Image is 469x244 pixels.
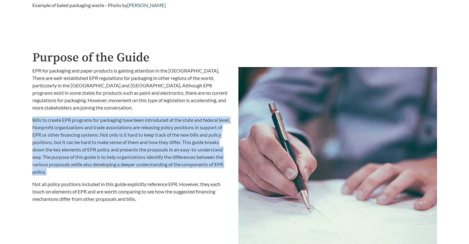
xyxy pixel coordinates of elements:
[32,2,127,8] span: Example of baled packaging waste - Photo by
[32,48,437,67] h2: Purpose of the Guide
[32,180,231,203] p: Not all policy positions included in this guide explicitly reference EPR. However, they each touc...
[127,2,166,8] a: [PERSON_NAME]
[32,67,231,111] p: EPR for packaging and paper products is gaining attention in the [GEOGRAPHIC_DATA]. There are wel...
[32,116,231,176] p: Bills to create EPR programs for packaging have been introduced at the state and federal level. N...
